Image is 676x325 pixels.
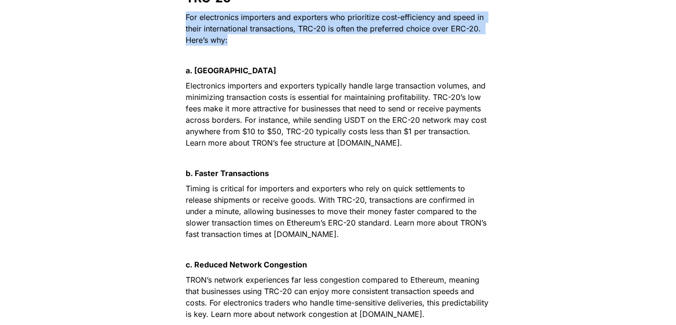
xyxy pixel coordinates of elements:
strong: a. [GEOGRAPHIC_DATA] [186,66,276,75]
span: For electronics importers and exporters who prioritize cost-efficiency and speed in their interna... [186,12,486,45]
span: Timing is critical for importers and exporters who rely on quick settlements to release shipments... [186,184,489,239]
strong: c. Reduced Network Congestion [186,260,307,269]
span: TRON’s network experiences far less congestion compared to Ethereum, meaning that businesses usin... [186,275,491,319]
strong: b. Faster Transactions [186,168,269,178]
span: Electronics importers and exporters typically handle large transaction volumes, and minimizing tr... [186,81,489,148]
